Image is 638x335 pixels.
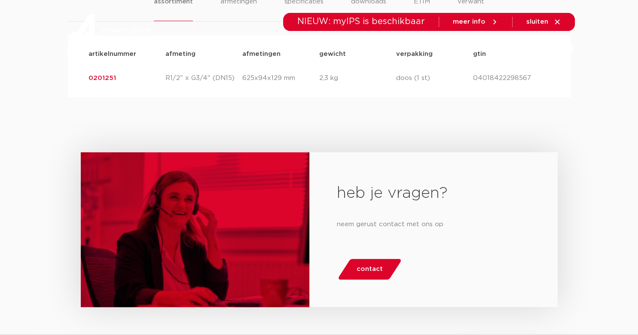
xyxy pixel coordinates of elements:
span: meer info [453,18,485,25]
span: sluiten [526,18,548,25]
span: contact [357,262,383,276]
p: R1/2" x G3/4" (DN15) [165,73,242,83]
p: 625x94x129 mm [242,73,319,83]
a: downloads [362,32,398,65]
p: doos (1 st) [396,73,473,83]
a: markten [255,32,282,65]
a: toepassingen [299,32,345,65]
a: producten [203,32,238,65]
a: over ons [460,32,490,65]
a: contact [337,259,403,280]
nav: Menu [203,32,490,65]
a: sluiten [526,18,561,26]
a: meer info [453,18,498,26]
a: services [415,32,443,65]
p: 2,3 kg [319,73,396,83]
a: 0201251 [89,75,116,81]
p: 04018422298567 [473,73,550,83]
span: NIEUW: myIPS is beschikbaar [297,17,425,26]
p: neem gerust contact met ons op [337,218,530,231]
h2: heb je vragen? [337,183,530,204]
